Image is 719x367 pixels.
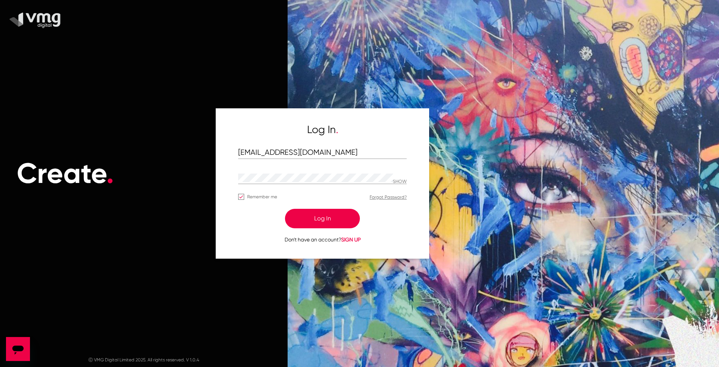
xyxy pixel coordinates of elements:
a: Forgot Password? [370,195,407,200]
h5: Log In [238,123,407,136]
button: Log In [285,209,360,228]
iframe: Button to launch messaging window [6,337,30,361]
input: Email Address [238,148,407,157]
span: Remember me [247,192,277,201]
p: Hide password [393,179,407,184]
span: SIGN UP [341,237,361,243]
p: Don't have an account? [238,236,407,244]
span: . [336,123,338,136]
span: . [106,156,114,190]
